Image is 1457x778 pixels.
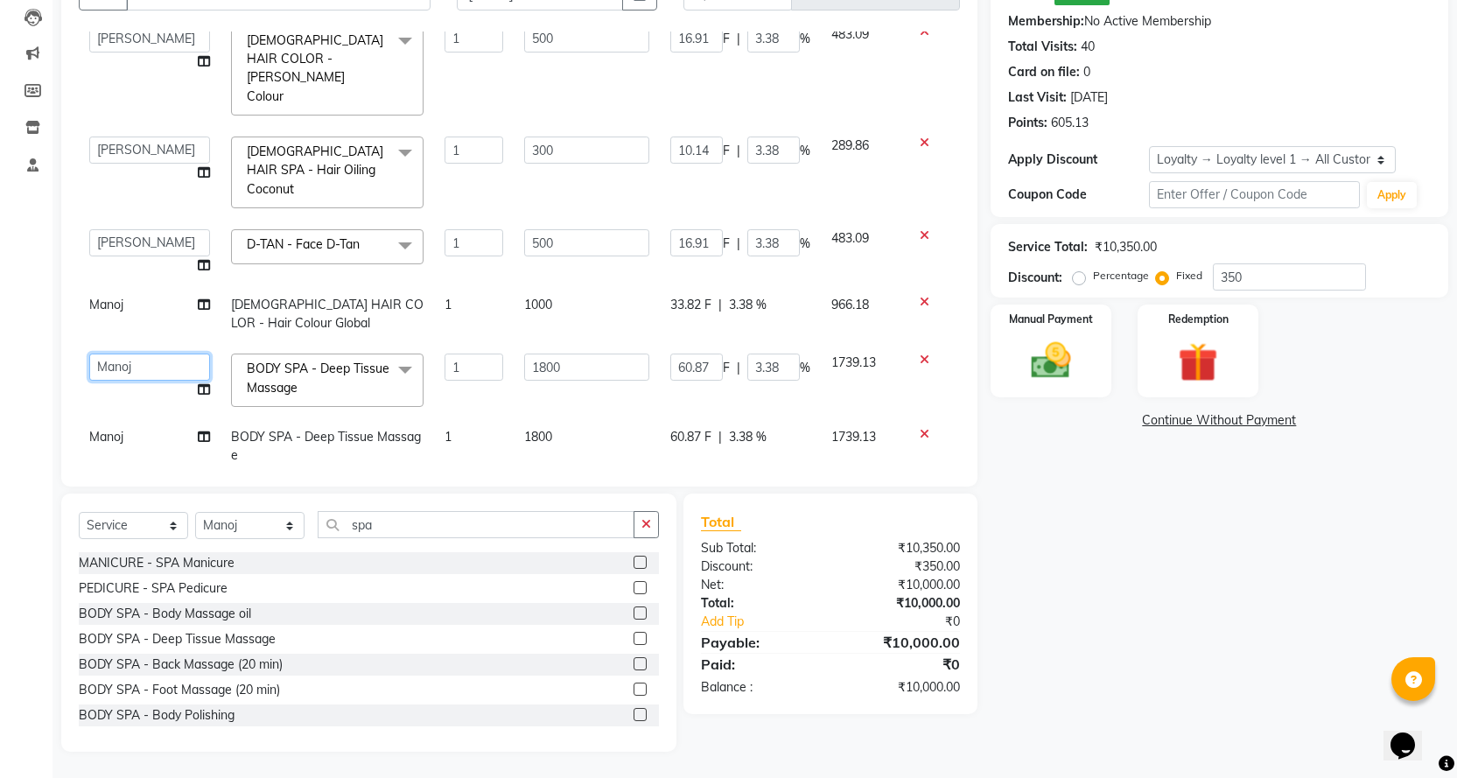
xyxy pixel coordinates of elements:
div: Discount: [688,557,830,576]
div: 605.13 [1051,114,1089,132]
label: Redemption [1168,312,1229,327]
span: 3.38 % [729,428,767,446]
span: 60.87 F [670,428,711,446]
div: Apply Discount [1008,151,1149,169]
div: 40 [1081,38,1095,56]
div: Net: [688,576,830,594]
div: MANICURE - SPA Manicure [79,554,235,572]
div: ₹10,350.00 [830,539,973,557]
div: Service Total: [1008,238,1088,256]
span: 966.18 [831,297,869,312]
div: Sub Total: [688,539,830,557]
span: | [737,142,740,160]
span: F [723,359,730,377]
div: ₹0 [830,654,973,675]
a: Add Tip [688,613,854,631]
iframe: chat widget [1383,708,1439,760]
label: Fixed [1176,268,1202,284]
a: x [298,380,305,396]
span: 1739.13 [831,429,876,445]
div: BODY SPA - Back Massage (20 min) [79,655,283,674]
div: [DATE] [1070,88,1108,107]
div: Membership: [1008,12,1084,31]
a: x [360,236,368,252]
span: [DEMOGRAPHIC_DATA] HAIR SPA - Hair Oiling Coconut [247,144,383,197]
span: Manoj [89,297,123,312]
div: BODY SPA - Body Massage oil [79,605,251,623]
span: | [737,235,740,253]
span: Total [701,513,741,531]
div: No Active Membership [1008,12,1431,31]
div: ₹0 [854,613,973,631]
span: F [723,142,730,160]
button: Apply [1367,182,1417,208]
span: 289.86 [831,137,869,153]
span: % [800,359,810,377]
div: Card on file: [1008,63,1080,81]
div: ₹350.00 [830,557,973,576]
span: | [718,296,722,314]
span: 1800 [524,429,552,445]
span: 1 [445,429,452,445]
div: BODY SPA - Foot Massage (20 min) [79,681,280,699]
div: Paid: [688,654,830,675]
span: 33.82 F [670,296,711,314]
div: ₹10,350.00 [1095,238,1157,256]
span: 1 [445,297,452,312]
div: Balance : [688,678,830,697]
input: Enter Offer / Coupon Code [1149,181,1361,208]
div: Total: [688,594,830,613]
span: BODY SPA - Deep Tissue Massage [231,429,421,463]
div: Payable: [688,632,830,653]
img: _gift.svg [1166,338,1230,387]
div: PEDICURE - SPA Pedicure [79,579,228,598]
span: | [718,428,722,446]
span: F [723,235,730,253]
input: Search or Scan [318,511,634,538]
span: % [800,30,810,48]
span: 1739.13 [831,354,876,370]
div: ₹10,000.00 [830,594,973,613]
span: % [800,235,810,253]
div: ₹10,000.00 [830,678,973,697]
a: Continue Without Payment [994,411,1445,430]
div: Last Visit: [1008,88,1067,107]
label: Percentage [1093,268,1149,284]
div: Discount: [1008,269,1062,287]
div: Points: [1008,114,1047,132]
div: BODY SPA - Body Polishing [79,706,235,725]
label: Manual Payment [1009,312,1093,327]
span: | [737,30,740,48]
span: D-TAN - Face D-Tan [247,236,360,252]
span: 483.09 [831,26,869,42]
span: 3.38 % [729,296,767,314]
div: Total Visits: [1008,38,1077,56]
div: ₹10,000.00 [830,576,973,594]
div: BODY SPA - Deep Tissue Massage [79,630,276,648]
span: F [723,30,730,48]
img: _cash.svg [1019,338,1083,383]
span: | [737,359,740,377]
a: x [294,181,302,197]
a: x [284,88,291,104]
div: Coupon Code [1008,186,1149,204]
span: [DEMOGRAPHIC_DATA] HAIR COLOR - [PERSON_NAME] Colour [247,32,383,104]
div: 0 [1083,63,1090,81]
span: BODY SPA - Deep Tissue Massage [247,361,389,395]
span: % [800,142,810,160]
div: ₹10,000.00 [830,632,973,653]
span: [DEMOGRAPHIC_DATA] HAIR COLOR - Hair Colour Global [231,297,424,331]
span: 483.09 [831,230,869,246]
span: 1000 [524,297,552,312]
span: Manoj [89,429,123,445]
